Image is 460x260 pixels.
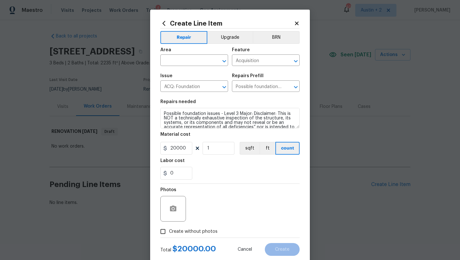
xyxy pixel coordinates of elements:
button: Open [291,83,300,92]
span: Create without photos [169,228,218,235]
button: Upgrade [207,31,253,44]
button: count [275,142,300,155]
button: Open [220,83,229,92]
h5: Photos [160,188,176,192]
button: sqft [240,142,259,155]
h5: Issue [160,74,172,78]
button: Open [291,57,300,66]
h5: Area [160,48,171,52]
button: Open [220,57,229,66]
h5: Material cost [160,132,190,137]
span: Create [275,247,289,252]
button: BRN [253,31,300,44]
div: Total [160,246,216,253]
button: ft [259,142,275,155]
textarea: Possible foundation issues - Level 3 Major: Disclaimer: This is NOT a technically exhaustive insp... [160,108,300,128]
button: Create [265,243,300,256]
h2: Create Line Item [160,20,294,27]
button: Cancel [227,243,262,256]
button: Repair [160,31,207,44]
span: $ 20000.00 [172,245,216,253]
h5: Repairs needed [160,100,196,104]
h5: Feature [232,48,250,52]
h5: Labor cost [160,158,185,163]
h5: Repairs Prefill [232,74,264,78]
span: Cancel [238,247,252,252]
